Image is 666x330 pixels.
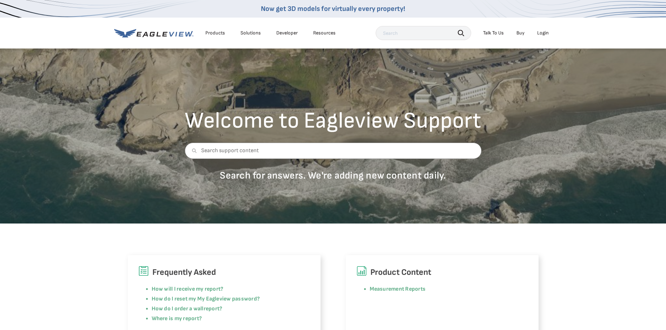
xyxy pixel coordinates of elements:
a: Buy [516,30,525,36]
input: Search [376,26,471,40]
input: Search support content [185,143,481,159]
a: Developer [276,30,298,36]
a: Now get 3D models for virtually every property! [261,5,405,13]
a: report [204,305,219,312]
a: Where is my report? [152,315,202,322]
p: Search for answers. We're adding new content daily. [185,169,481,182]
h6: Product Content [356,266,528,279]
div: Talk To Us [483,30,504,36]
a: Measurement Reports [370,286,426,292]
div: Solutions [240,30,261,36]
h6: Frequently Asked [138,266,310,279]
a: How do I reset my My Eagleview password? [152,296,260,302]
div: Resources [313,30,336,36]
div: Products [205,30,225,36]
a: How will I receive my report? [152,286,224,292]
div: Login [537,30,549,36]
h2: Welcome to Eagleview Support [185,110,481,132]
a: ? [219,305,222,312]
a: How do I order a wall [152,305,204,312]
